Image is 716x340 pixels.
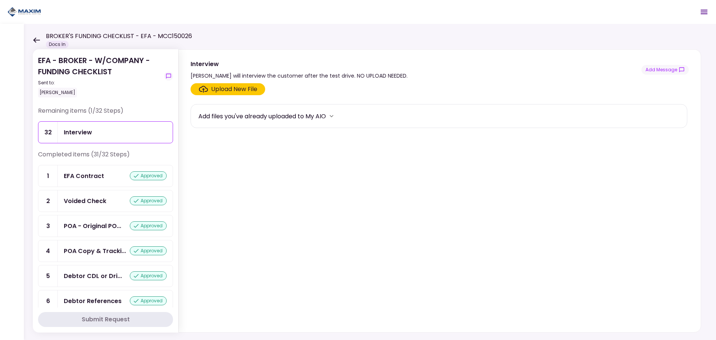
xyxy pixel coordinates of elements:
div: Interview[PERSON_NAME] will interview the customer after the test drive. NO UPLOAD NEEDED.show-me... [178,49,701,333]
div: Remaining items (1/32 Steps) [38,106,173,121]
div: Docs In [46,41,69,48]
div: Interview [191,59,408,69]
div: Interview [64,128,92,137]
div: approved [130,296,167,305]
div: Add files you've already uploaded to My AIO [198,112,326,121]
div: EFA Contract [64,171,104,181]
div: 3 [38,215,58,237]
a: 32Interview [38,121,173,143]
div: Debtor References [64,296,122,306]
div: POA Copy & Tracking Receipt [64,246,126,256]
div: approved [130,196,167,205]
img: Partner icon [7,6,41,18]
a: 6Debtor Referencesapproved [38,290,173,312]
div: [PERSON_NAME] will interview the customer after the test drive. NO UPLOAD NEEDED. [191,71,408,80]
div: 6 [38,290,58,312]
button: show-messages [641,65,689,75]
a: 1EFA Contractapproved [38,165,173,187]
div: approved [130,171,167,180]
div: Completed items (31/32 Steps) [38,150,173,165]
div: approved [130,246,167,255]
button: show-messages [164,72,173,81]
div: [PERSON_NAME] [38,88,77,97]
div: Debtor CDL or Driver License [64,271,122,281]
span: Click here to upload the required document [191,83,265,95]
div: 1 [38,165,58,187]
a: 2Voided Checkapproved [38,190,173,212]
button: Open menu [695,3,713,21]
div: approved [130,221,167,230]
a: 4POA Copy & Tracking Receiptapproved [38,240,173,262]
h1: BROKER'S FUNDING CHECKLIST - EFA - MCC150026 [46,32,192,41]
div: Sent to: [38,79,161,86]
div: 2 [38,190,58,212]
div: EFA - BROKER - W/COMPANY - FUNDING CHECKLIST [38,55,161,97]
div: 32 [38,122,58,143]
div: approved [130,271,167,280]
button: Submit Request [38,312,173,327]
div: 5 [38,265,58,287]
div: Upload New File [211,85,257,94]
div: Submit Request [82,315,130,324]
div: Voided Check [64,196,106,206]
a: 3POA - Original POA (not CA or GA)approved [38,215,173,237]
div: 4 [38,240,58,262]
a: 5Debtor CDL or Driver Licenseapproved [38,265,173,287]
div: POA - Original POA (not CA or GA) [64,221,121,231]
button: more [326,110,337,122]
